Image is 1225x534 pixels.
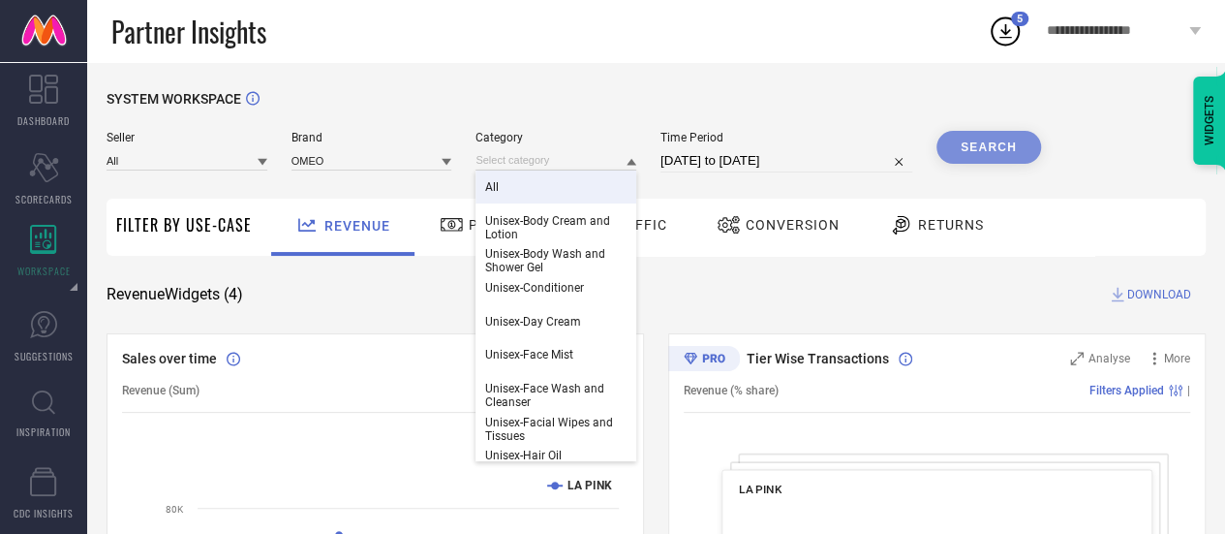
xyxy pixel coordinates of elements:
span: Unisex-Body Cream and Lotion [485,214,627,241]
input: Select category [475,150,636,171]
span: Brand [291,131,452,144]
div: Premium [668,346,740,375]
input: Select time period [660,149,912,173]
span: Revenue (% share) [684,384,779,397]
span: Partner Insights [111,12,266,51]
span: Sales over time [122,351,217,366]
span: WORKSPACE [17,264,71,278]
span: Category [475,131,636,144]
span: Traffic [607,217,667,233]
span: Returns [918,217,984,233]
span: Pricing [469,217,529,233]
span: Unisex-Day Cream [485,315,581,329]
span: Conversion [746,217,840,233]
div: Unisex-Face Mist [475,338,636,371]
span: Analyse [1088,352,1130,365]
span: Time Period [660,131,912,144]
text: 80K [166,504,184,515]
span: Tier Wise Transactions [747,351,889,366]
span: Seller [107,131,267,144]
span: Unisex-Facial Wipes and Tissues [485,416,627,443]
span: Filters Applied [1089,384,1164,397]
div: Unisex-Face Wash and Cleanser [475,372,636,419]
span: More [1164,352,1190,365]
span: INSPIRATION [16,424,71,439]
svg: Zoom [1070,352,1084,365]
div: Unisex-Facial Wipes and Tissues [475,406,636,453]
span: Unisex-Conditioner [485,281,584,295]
span: Revenue [324,218,390,234]
span: Filter By Use-Case [116,213,252,236]
span: Unisex-Face Wash and Cleanser [485,382,627,409]
div: Unisex-Body Wash and Shower Gel [475,237,636,284]
span: Unisex-Face Mist [485,348,573,361]
text: LA PINK [567,479,612,492]
span: DOWNLOAD [1127,285,1191,304]
span: SYSTEM WORKSPACE [107,91,241,107]
span: SUGGESTIONS [15,349,74,363]
span: CDC INSIGHTS [14,506,74,520]
span: | [1187,384,1190,397]
span: Unisex-Hair Oil [485,449,562,462]
span: LA PINK [739,483,781,496]
span: SCORECARDS [15,192,73,206]
span: All [485,180,499,194]
span: Unisex-Body Wash and Shower Gel [485,247,627,274]
div: Unisex-Hair Oil [475,439,636,472]
span: 5 [1017,13,1023,25]
span: Revenue (Sum) [122,384,199,397]
div: Unisex-Body Cream and Lotion [475,204,636,251]
div: Unisex-Conditioner [475,271,636,304]
div: Unisex-Day Cream [475,305,636,338]
span: Revenue Widgets ( 4 ) [107,285,243,304]
div: All [475,171,636,204]
span: DASHBOARD [17,113,70,128]
div: Open download list [988,14,1023,48]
